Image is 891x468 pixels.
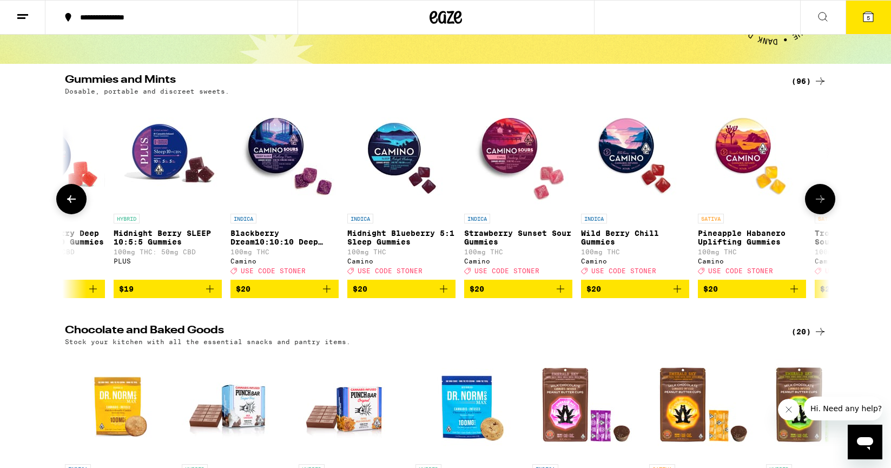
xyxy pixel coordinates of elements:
[230,229,339,246] p: Blackberry Dream10:10:10 Deep Sleep Gummies
[119,285,134,293] span: $19
[698,258,806,265] div: Camino
[804,397,882,420] iframe: Message from company
[581,100,689,208] img: Camino - Wild Berry Chill Gummies
[778,399,800,420] iframe: Close message
[114,280,222,298] button: Add to bag
[820,285,835,293] span: $20
[586,285,601,293] span: $20
[815,214,841,223] p: SATIVA
[846,1,891,34] button: 5
[591,267,656,274] span: USE CODE STONER
[114,100,222,208] img: PLUS - Midnight Berry SLEEP 10:5:5 Gummies
[230,280,339,298] button: Add to bag
[65,325,774,338] h2: Chocolate and Baked Goods
[230,214,256,223] p: INDICA
[825,267,890,274] span: USE CODE STONER
[698,100,806,208] img: Camino - Pineapple Habanero Uplifting Gummies
[464,214,490,223] p: INDICA
[698,214,724,223] p: SATIVA
[581,214,607,223] p: INDICA
[703,285,718,293] span: $20
[65,75,774,88] h2: Gummies and Mints
[848,425,882,459] iframe: Button to launch messaging window
[358,267,423,274] span: USE CODE STONER
[698,229,806,246] p: Pineapple Habanero Uplifting Gummies
[698,100,806,280] a: Open page for Pineapple Habanero Uplifting Gummies from Camino
[649,351,757,459] img: Emerald Sky - Sativa Peanut Butter Cups 10-Pack
[347,100,456,208] img: Camino - Midnight Blueberry 5:1 Sleep Gummies
[464,229,572,246] p: Strawberry Sunset Sour Gummies
[464,248,572,255] p: 100mg THC
[708,267,773,274] span: USE CODE STONER
[230,248,339,255] p: 100mg THC
[698,248,806,255] p: 100mg THC
[474,267,539,274] span: USE CODE STONER
[347,280,456,298] button: Add to bag
[182,351,290,459] img: Punch Edibles - SF Milk Chocolate Solventless 100mg
[65,338,351,345] p: Stock your kitchen with all the essential snacks and pantry items.
[241,267,306,274] span: USE CODE STONER
[464,280,572,298] button: Add to bag
[698,280,806,298] button: Add to bag
[353,285,367,293] span: $20
[791,325,827,338] a: (20)
[791,75,827,88] a: (96)
[464,100,572,280] a: Open page for Strawberry Sunset Sour Gummies from Camino
[299,351,407,459] img: Punch Edibles - Toffee Milk Chocolate
[867,15,870,21] span: 5
[347,248,456,255] p: 100mg THC
[230,100,339,208] img: Camino - Blackberry Dream10:10:10 Deep Sleep Gummies
[230,258,339,265] div: Camino
[236,285,250,293] span: $20
[464,258,572,265] div: Camino
[347,100,456,280] a: Open page for Midnight Blueberry 5:1 Sleep Gummies from Camino
[347,214,373,223] p: INDICA
[65,88,229,95] p: Dosable, portable and discreet sweets.
[114,214,140,223] p: HYBRID
[114,248,222,255] p: 100mg THC: 50mg CBD
[65,351,173,459] img: Dr. Norm's - Max Dose: Snickerdoodle Mini Cookie - Indica
[114,258,222,265] div: PLUS
[347,258,456,265] div: Camino
[581,258,689,265] div: Camino
[766,351,874,459] img: Emerald Sky - Hybrid Peanut Butter Cups 10-Pack
[532,351,641,459] img: Emerald Sky - Indica Peanut Butter Cups 10-Pack
[347,229,456,246] p: Midnight Blueberry 5:1 Sleep Gummies
[114,229,222,246] p: Midnight Berry SLEEP 10:5:5 Gummies
[230,100,339,280] a: Open page for Blackberry Dream10:10:10 Deep Sleep Gummies from Camino
[114,100,222,280] a: Open page for Midnight Berry SLEEP 10:5:5 Gummies from PLUS
[470,285,484,293] span: $20
[581,280,689,298] button: Add to bag
[415,351,524,459] img: Dr. Norm's - Chocolate Chip Mini Cookie MAX
[581,229,689,246] p: Wild Berry Chill Gummies
[581,100,689,280] a: Open page for Wild Berry Chill Gummies from Camino
[464,100,572,208] img: Camino - Strawberry Sunset Sour Gummies
[581,248,689,255] p: 100mg THC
